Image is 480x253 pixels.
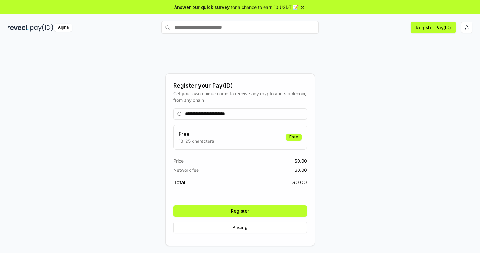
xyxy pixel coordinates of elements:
[54,24,72,32] div: Alpha
[173,90,307,103] div: Get your own unique name to receive any crypto and stablecoin, from any chain
[294,167,307,173] span: $ 0.00
[294,158,307,164] span: $ 0.00
[292,179,307,186] span: $ 0.00
[8,24,29,32] img: reveel_dark
[173,205,307,217] button: Register
[179,130,214,138] h3: Free
[173,158,184,164] span: Price
[173,81,307,90] div: Register your Pay(ID)
[30,24,53,32] img: pay_id
[231,4,298,10] span: for a chance to earn 10 USDT 📝
[173,167,199,173] span: Network fee
[179,138,214,144] p: 13-25 characters
[174,4,230,10] span: Answer our quick survey
[411,22,456,33] button: Register Pay(ID)
[286,134,302,141] div: Free
[173,179,185,186] span: Total
[173,222,307,233] button: Pricing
